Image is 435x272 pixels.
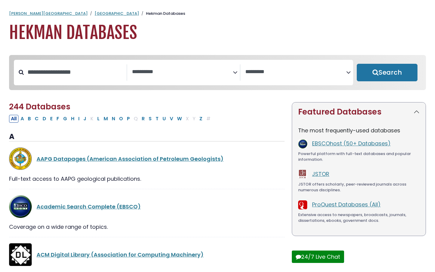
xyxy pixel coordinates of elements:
div: Alpha-list to filter by first letter of database name [9,115,213,122]
div: Coverage on a wide range of topics. [9,223,285,231]
a: Academic Search Complete (EBSCO) [37,203,141,210]
button: All [9,115,18,123]
input: Search database by title or keyword [24,67,127,77]
a: [GEOGRAPHIC_DATA] [95,11,139,16]
button: Filter Results D [41,115,48,123]
button: 24/7 Live Chat [292,251,344,263]
button: Submit for Search Results [357,64,417,81]
button: Filter Results G [61,115,69,123]
a: ACM Digital Library (Association for Computing Machinery) [37,251,204,258]
nav: Search filters [9,55,426,90]
button: Filter Results R [140,115,147,123]
li: Hekman Databases [139,11,185,17]
button: Filter Results U [161,115,168,123]
button: Filter Results I [76,115,81,123]
button: Filter Results J [82,115,88,123]
button: Filter Results A [19,115,26,123]
button: Filter Results C [33,115,40,123]
button: Filter Results H [69,115,76,123]
a: AAPG Datapages (American Association of Petroleum Geologists) [37,155,224,163]
button: Featured Databases [292,102,426,121]
button: Filter Results O [117,115,125,123]
a: [PERSON_NAME][GEOGRAPHIC_DATA] [9,11,88,16]
h3: A [9,132,285,141]
button: Filter Results P [125,115,132,123]
nav: breadcrumb [9,11,426,17]
span: 244 Databases [9,101,70,112]
textarea: Search [132,69,233,75]
button: Filter Results T [154,115,160,123]
a: JSTOR [312,170,329,178]
button: Filter Results N [110,115,117,123]
div: Full-text access to AAPG geological publications. [9,175,285,183]
button: Filter Results M [102,115,110,123]
button: Filter Results F [55,115,61,123]
button: Filter Results L [95,115,101,123]
h1: Hekman Databases [9,23,426,43]
button: Filter Results V [168,115,175,123]
button: Filter Results Z [198,115,204,123]
button: Filter Results W [175,115,184,123]
div: Extensive access to newspapers, broadcasts, journals, dissertations, ebooks, government docs. [298,212,420,224]
div: Powerful platform with full-text databases and popular information. [298,151,420,163]
button: Filter Results E [48,115,54,123]
button: Filter Results B [26,115,33,123]
p: The most frequently-used databases [298,126,420,134]
textarea: Search [245,69,346,75]
a: ProQuest Databases (All) [312,201,381,208]
button: Filter Results S [147,115,153,123]
a: EBSCOhost (50+ Databases) [312,140,391,147]
div: JSTOR offers scholarly, peer-reviewed journals across numerous disciplines. [298,181,420,193]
